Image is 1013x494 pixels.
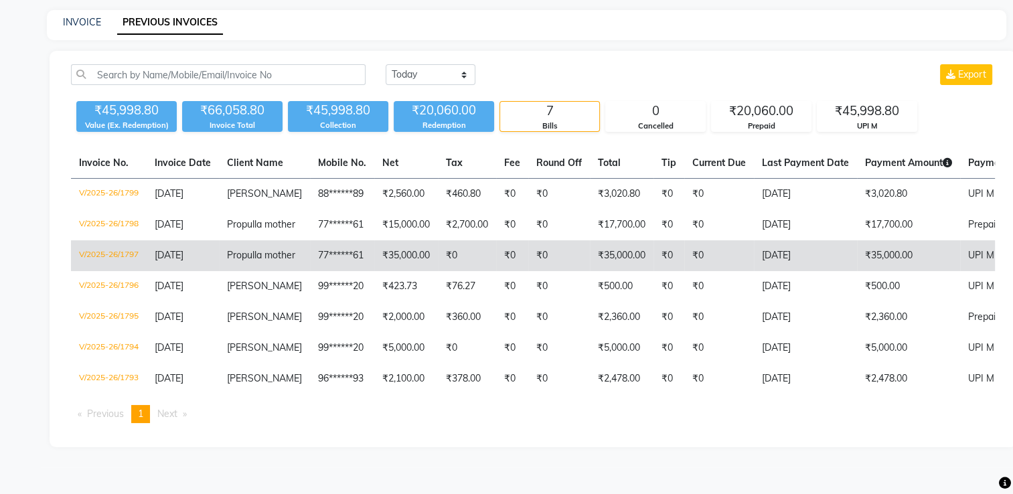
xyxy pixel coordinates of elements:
[155,280,183,292] span: [DATE]
[968,249,994,261] span: UPI M
[500,120,599,132] div: Bills
[653,271,684,302] td: ₹0
[71,240,147,271] td: V/2025-26/1797
[684,363,754,394] td: ₹0
[374,363,438,394] td: ₹2,100.00
[71,405,995,423] nav: Pagination
[227,218,295,230] span: Propulla mother
[71,64,366,85] input: Search by Name/Mobile/Email/Invoice No
[500,102,599,120] div: 7
[653,179,684,210] td: ₹0
[528,271,590,302] td: ₹0
[940,64,992,85] button: Export
[374,179,438,210] td: ₹2,560.00
[155,311,183,323] span: [DATE]
[684,333,754,363] td: ₹0
[155,187,183,199] span: [DATE]
[374,240,438,271] td: ₹35,000.00
[590,333,653,363] td: ₹5,000.00
[684,240,754,271] td: ₹0
[754,363,857,394] td: [DATE]
[817,102,917,120] div: ₹45,998.80
[590,179,653,210] td: ₹3,020.80
[968,311,1001,323] span: Prepaid
[528,302,590,333] td: ₹0
[374,333,438,363] td: ₹5,000.00
[590,302,653,333] td: ₹2,360.00
[684,302,754,333] td: ₹0
[684,271,754,302] td: ₹0
[71,179,147,210] td: V/2025-26/1799
[496,210,528,240] td: ₹0
[438,363,496,394] td: ₹378.00
[155,341,183,353] span: [DATE]
[754,302,857,333] td: [DATE]
[438,302,496,333] td: ₹360.00
[590,271,653,302] td: ₹500.00
[754,240,857,271] td: [DATE]
[712,120,811,132] div: Prepaid
[528,210,590,240] td: ₹0
[374,302,438,333] td: ₹2,000.00
[227,249,295,261] span: Propulla mother
[394,120,494,131] div: Redemption
[496,179,528,210] td: ₹0
[227,341,302,353] span: [PERSON_NAME]
[606,102,705,120] div: 0
[438,333,496,363] td: ₹0
[536,157,582,169] span: Round Off
[374,271,438,302] td: ₹423.73
[227,372,302,384] span: [PERSON_NAME]
[87,408,124,420] span: Previous
[318,157,366,169] span: Mobile No.
[857,240,960,271] td: ₹35,000.00
[857,179,960,210] td: ₹3,020.80
[157,408,177,420] span: Next
[653,302,684,333] td: ₹0
[227,280,302,292] span: [PERSON_NAME]
[653,333,684,363] td: ₹0
[754,271,857,302] td: [DATE]
[227,157,283,169] span: Client Name
[79,157,129,169] span: Invoice No.
[692,157,746,169] span: Current Due
[382,157,398,169] span: Net
[606,120,705,132] div: Cancelled
[857,363,960,394] td: ₹2,478.00
[857,333,960,363] td: ₹5,000.00
[968,280,994,292] span: UPI M
[496,363,528,394] td: ₹0
[653,363,684,394] td: ₹0
[661,157,676,169] span: Tip
[968,187,994,199] span: UPI M
[394,101,494,120] div: ₹20,060.00
[754,333,857,363] td: [DATE]
[71,271,147,302] td: V/2025-26/1796
[817,120,917,132] div: UPI M
[712,102,811,120] div: ₹20,060.00
[598,157,621,169] span: Total
[71,210,147,240] td: V/2025-26/1798
[288,120,388,131] div: Collection
[63,16,101,28] a: INVOICE
[155,372,183,384] span: [DATE]
[684,179,754,210] td: ₹0
[968,341,994,353] span: UPI M
[71,333,147,363] td: V/2025-26/1794
[288,101,388,120] div: ₹45,998.80
[857,271,960,302] td: ₹500.00
[438,179,496,210] td: ₹460.80
[504,157,520,169] span: Fee
[117,11,223,35] a: PREVIOUS INVOICES
[653,210,684,240] td: ₹0
[684,210,754,240] td: ₹0
[528,240,590,271] td: ₹0
[182,120,283,131] div: Invoice Total
[968,372,994,384] span: UPI M
[590,240,653,271] td: ₹35,000.00
[528,179,590,210] td: ₹0
[155,157,211,169] span: Invoice Date
[528,363,590,394] td: ₹0
[857,210,960,240] td: ₹17,700.00
[590,363,653,394] td: ₹2,478.00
